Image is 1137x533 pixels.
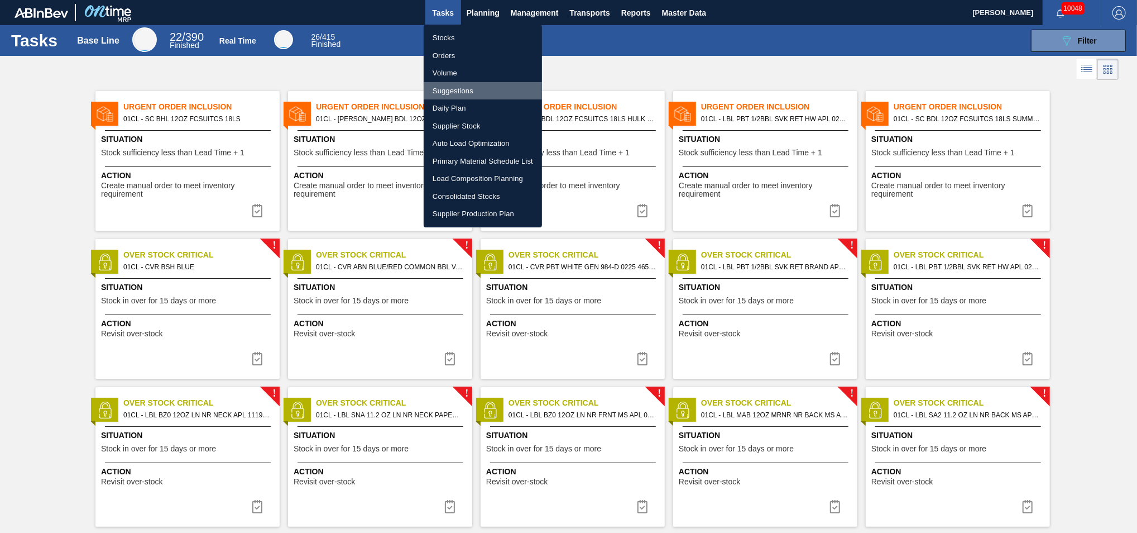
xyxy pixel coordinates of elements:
[424,117,542,135] a: Supplier Stock
[424,170,542,188] a: Load Composition Planning
[424,153,542,170] a: Primary Material Schedule List
[424,64,542,82] a: Volume
[424,82,542,100] a: Suggestions
[424,135,542,153] a: Auto Load Optimization
[424,99,542,117] a: Daily Plan
[424,188,542,206] a: Consolidated Stocks
[424,29,542,47] a: Stocks
[424,205,542,223] a: Supplier Production Plan
[424,47,542,65] a: Orders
